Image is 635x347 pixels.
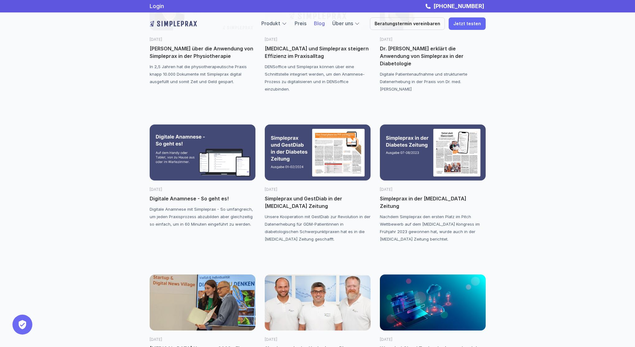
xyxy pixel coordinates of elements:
a: Über uns [332,20,353,26]
a: Digitale Anamnese mit Simpleprax[DATE]Digitale Anamnese - So geht es!Digitale Anamnese mit Simple... [150,124,255,228]
p: Unsere Kooperation mit GestDiab zur Revolution in der Datenerhebung für GDM-Patientinnen in diabe... [265,213,371,243]
p: [DATE] [380,187,486,192]
p: Digitale Anamnese mit Simpleprax - So umfangreich, um jeden Praxisprozess abzubilden aber gleichz... [150,205,255,228]
p: [DATE] [265,37,371,42]
img: Simpleprax auf dem Diabetes-Kongress [150,274,255,331]
p: [MEDICAL_DATA] und Simpleprax steigern Effizienz im Praxisalltag [265,45,371,60]
a: [PHONE_NUMBER] [432,3,486,9]
strong: [PHONE_NUMBER] [433,3,484,9]
a: Beratungstermin vereinbaren [370,17,445,30]
p: Nachdem Simpleprax den ersten Platz im Pitch Wettbewerb auf dem [MEDICAL_DATA] Kongress im Frühja... [380,213,486,243]
p: Simpleprax in der [MEDICAL_DATA] Zeitung [380,195,486,210]
p: Jetzt testen [453,21,481,26]
img: Portrait Ärzteteam Urologie am Ring [265,274,371,331]
a: Produkt [261,20,280,26]
p: [DATE] [265,337,371,342]
p: [DATE] [380,337,486,342]
p: [PERSON_NAME] über die Anwendung von Simpleprax in der Physiotherapie [150,45,255,60]
img: Cloud Computing [380,274,486,331]
p: Dr. [PERSON_NAME] erklärt die Anwendung von Simpleprax in der Diabetologie [380,45,486,67]
img: Simpleprax in der Diabetes Zeitung [380,124,486,181]
p: Simpleprax und GestDiab in der [MEDICAL_DATA] Zeitung [265,195,371,210]
p: [DATE] [150,337,255,342]
p: Beratungstermin vereinbaren [375,21,440,26]
a: Blog [314,20,325,26]
a: Preis [295,20,306,26]
a: Simpleprax in der Diabetes Zeitung[DATE]Simpleprax und GestDiab in der [MEDICAL_DATA] ZeitungUnse... [265,124,371,243]
img: Simpleprax in der Diabetes Zeitung [265,124,371,181]
img: Digitale Anamnese mit Simpleprax [150,124,255,181]
p: [DATE] [150,37,255,42]
p: Digitale Anamnese - So geht es! [150,195,255,202]
p: [DATE] [265,187,371,192]
p: Digitale Patientenaufnahme und strukturierte Datenerhebung in der Praxis von Dr. med. [PERSON_NAME] [380,70,486,93]
a: Login [150,3,164,9]
a: Simpleprax in der Diabetes Zeitung[DATE]Simpleprax in der [MEDICAL_DATA] ZeitungNachdem Simplepra... [380,124,486,243]
p: [DATE] [150,187,255,192]
p: DENSoffice und Simpleprax können über eine Schnittstelle integriert werden, um den Anamnese-Proze... [265,63,371,93]
p: [DATE] [380,37,486,42]
a: Jetzt testen [449,17,486,30]
p: In 2,5 Jahren hat die physiotherapeutische Praxis knapp 10.000 Dokumente mit Simpleprax digital a... [150,63,255,85]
